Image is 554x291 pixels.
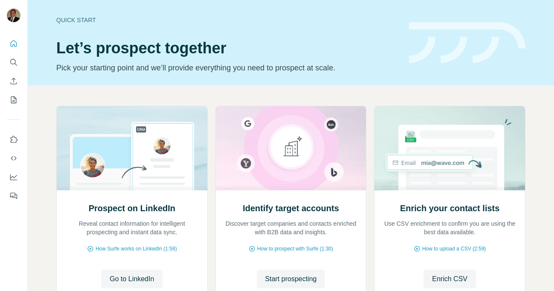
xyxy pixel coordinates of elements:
img: Identify target accounts [215,106,367,190]
img: banner [409,22,525,64]
h2: Prospect on LinkedIn [89,202,175,214]
p: Discover target companies and contacts enriched with B2B data and insights. [224,219,358,236]
span: How to prospect with Surfe (1:30) [257,245,333,253]
button: Go to LinkedIn [101,270,162,288]
p: Pick your starting point and we’ll provide everything you need to prospect at scale. [56,62,399,74]
span: How Surfe works on LinkedIn (1:58) [96,245,177,253]
span: Start prospecting [265,274,317,284]
img: Enrich your contact lists [374,106,525,190]
h2: Identify target accounts [243,202,339,214]
p: Use CSV enrichment to confirm you are using the best data available. [383,219,516,236]
span: How to upload a CSV (2:59) [422,245,486,253]
button: Enrich CSV [423,270,476,288]
p: Reveal contact information for intelligent prospecting and instant data sync. [65,219,199,236]
button: Feedback [7,188,20,204]
h2: Enrich your contact lists [400,202,499,214]
img: Prospect on LinkedIn [56,106,208,190]
img: Avatar [7,9,20,22]
span: Enrich CSV [432,274,467,284]
button: Quick start [7,36,20,51]
h1: Let’s prospect together [56,40,399,57]
button: My lists [7,92,20,108]
span: Go to LinkedIn [110,274,154,284]
button: Search [7,55,20,70]
button: Dashboard [7,169,20,185]
button: Enrich CSV [7,73,20,89]
button: Start prospecting [257,270,325,288]
button: Use Surfe API [7,151,20,166]
button: Use Surfe on LinkedIn [7,132,20,147]
div: Quick start [56,16,399,24]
